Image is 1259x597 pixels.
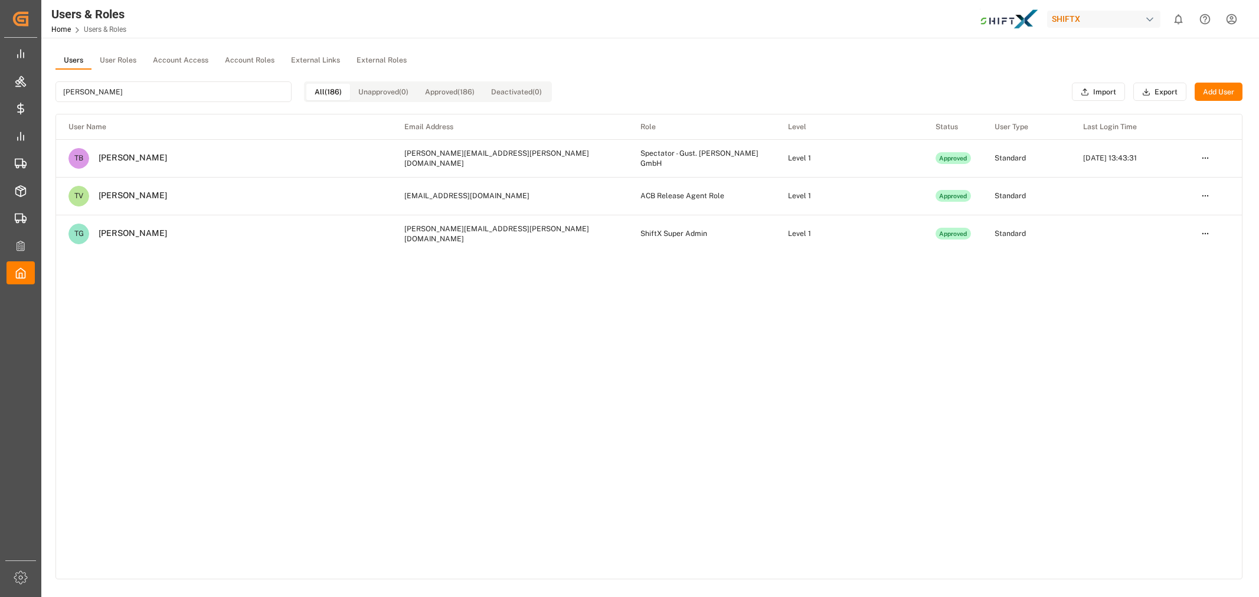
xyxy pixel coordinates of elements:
th: Status [923,114,982,139]
div: Approved [936,190,971,202]
td: [EMAIL_ADDRESS][DOMAIN_NAME] [392,177,628,215]
button: Users [55,52,91,70]
th: Last Login Time [1071,114,1189,139]
td: Standard [982,215,1071,252]
div: [PERSON_NAME] [89,191,167,201]
td: Spectator - Gust. [PERSON_NAME] GmbH [628,139,776,177]
a: Home [51,25,71,34]
button: Unapproved (0) [350,84,417,100]
td: [PERSON_NAME][EMAIL_ADDRESS][PERSON_NAME][DOMAIN_NAME] [392,215,628,252]
td: Standard [982,177,1071,215]
input: Search for users [55,81,292,102]
td: [DATE] 13:43:31 [1071,139,1189,177]
button: External Roles [348,52,415,70]
button: Account Roles [217,52,283,70]
div: Approved [936,152,971,164]
td: Level 1 [776,177,923,215]
div: SHIFTX [1047,11,1160,28]
button: Export [1133,83,1186,101]
button: Help Center [1192,6,1218,32]
div: Users & Roles [51,5,126,23]
td: ACB Release Agent Role [628,177,776,215]
td: Level 1 [776,139,923,177]
button: User Roles [91,52,145,70]
th: Level [776,114,923,139]
td: [PERSON_NAME][EMAIL_ADDRESS][PERSON_NAME][DOMAIN_NAME] [392,139,628,177]
th: User Name [56,114,392,139]
button: All (186) [306,84,350,100]
button: Approved (186) [417,84,483,100]
td: Level 1 [776,215,923,252]
div: [PERSON_NAME] [89,228,167,239]
th: User Type [982,114,1071,139]
div: [PERSON_NAME] [89,153,167,163]
button: Deactivated (0) [483,84,550,100]
th: Email Address [392,114,628,139]
img: Bildschirmfoto%202024-11-13%20um%2009.31.44.png_1731487080.png [980,9,1039,29]
button: SHIFTX [1047,8,1165,30]
th: Role [628,114,776,139]
td: ShiftX Super Admin [628,215,776,252]
button: External Links [283,52,348,70]
div: Approved [936,228,971,240]
button: Account Access [145,52,217,70]
button: Add User [1195,83,1242,101]
td: Standard [982,139,1071,177]
button: show 0 new notifications [1165,6,1192,32]
button: Import [1072,83,1125,101]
